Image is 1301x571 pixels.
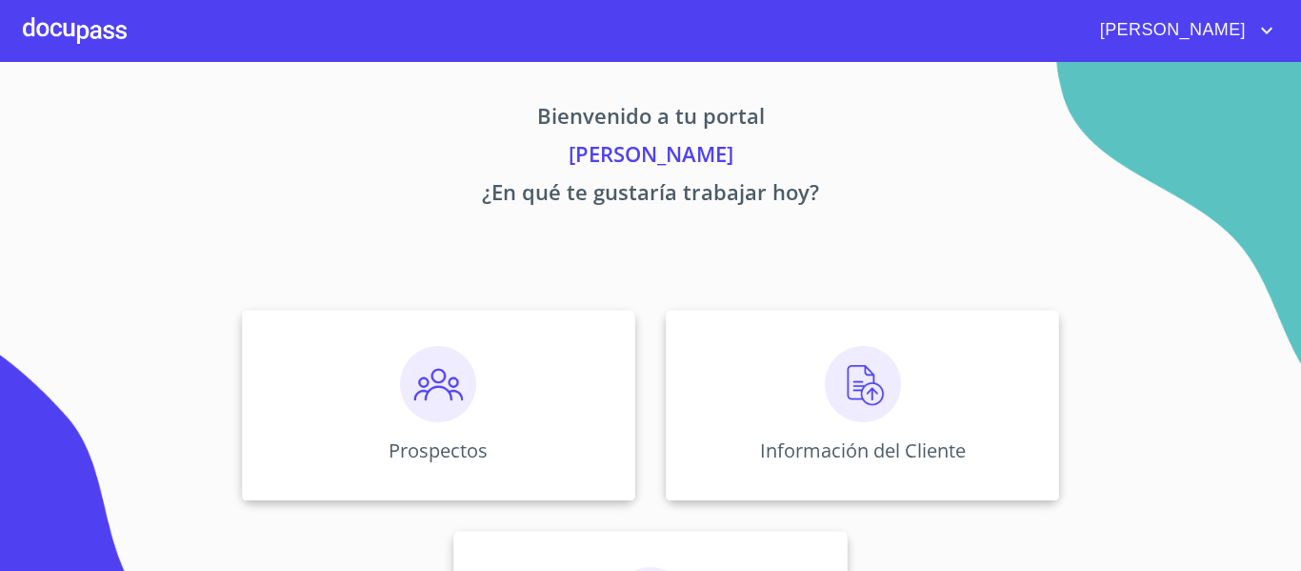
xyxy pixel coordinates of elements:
[64,176,1237,214] p: ¿En qué te gustaría trabajar hoy?
[760,438,966,463] p: Información del Cliente
[1086,15,1278,46] button: account of current user
[400,346,476,422] img: prospectos.png
[825,346,901,422] img: carga.png
[64,100,1237,138] p: Bienvenido a tu portal
[1086,15,1255,46] span: [PERSON_NAME]
[389,438,488,463] p: Prospectos
[64,138,1237,176] p: [PERSON_NAME]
